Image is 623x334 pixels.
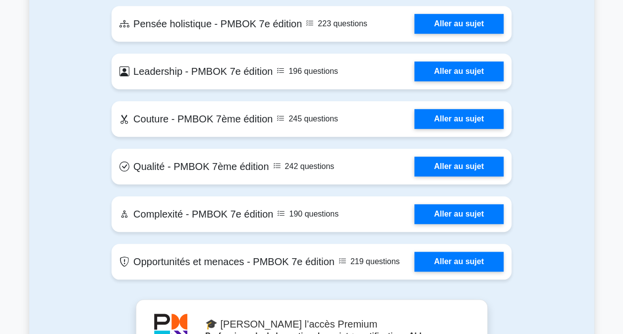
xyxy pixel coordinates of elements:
a: Aller au sujet [414,61,504,81]
a: Aller au sujet [414,109,504,129]
a: Aller au sujet [414,252,504,272]
a: Aller au sujet [414,204,504,224]
a: Aller au sujet [414,14,504,34]
a: Aller au sujet [414,157,504,176]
